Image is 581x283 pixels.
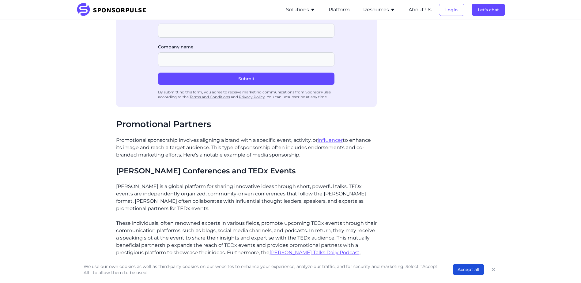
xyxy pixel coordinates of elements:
button: About Us [409,6,432,13]
button: Solutions [286,6,315,13]
a: Terms and Conditions [190,95,230,99]
button: Resources [363,6,395,13]
p: These individuals, often renowned experts in various fields, promote upcoming TEDx events through... [116,220,377,271]
button: Platform [329,6,350,13]
h2: Promotional Partners [116,119,377,130]
iframe: Chat Widget [550,254,581,283]
h3: [PERSON_NAME] Conferences and TEDx Events [116,166,377,175]
a: Platform [329,7,350,13]
a: influencer [318,137,343,143]
div: By submitting this form, you agree to receive marketing communications from SponsorPulse accordin... [158,87,334,102]
p: Promotional sponsorship involves aligning a brand with a specific event, activity, or to enhance ... [116,137,377,159]
a: About Us [409,7,432,13]
a: [PERSON_NAME] Talks Daily Podcast [270,250,360,255]
p: We use our own cookies as well as third-party cookies on our websites to enhance your experience,... [84,263,440,276]
p: [PERSON_NAME] is a global platform for sharing innovative ideas through short, powerful talks. TE... [116,183,377,212]
a: Login [439,7,464,13]
label: Company name [158,44,334,50]
img: SponsorPulse [76,3,151,17]
button: Accept all [453,264,484,275]
button: Close [489,265,498,274]
a: Privacy Policy [239,95,265,99]
a: Let's chat [472,7,505,13]
button: Submit [158,73,334,85]
button: Let's chat [472,4,505,16]
button: Login [439,4,464,16]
